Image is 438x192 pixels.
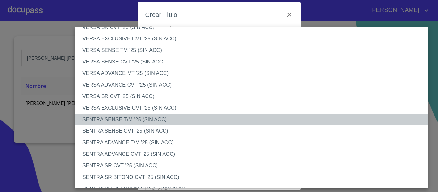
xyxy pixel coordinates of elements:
[75,114,433,125] li: SENTRA SENSE T/M '25 (SIN ACC)
[75,56,433,68] li: VERSA SENSE CVT '25 (SIN ACC)
[75,91,433,102] li: VERSA SR CVT '25 (SIN ACC)
[75,148,433,160] li: SENTRA ADVANCE CVT '25 (SIN ACC)
[75,102,433,114] li: VERSA EXCLUSIVE CVT '25 (SIN ACC)
[75,171,433,183] li: SENTRA SR BITONO CVT '25 (SIN ACC)
[75,137,433,148] li: SENTRA ADVANCE T/M '25 (SIN ACC)
[75,45,433,56] li: VERSA SENSE TM '25 (SIN ACC)
[75,160,433,171] li: SENTRA SR CVT '25 (SIN ACC)
[75,68,433,79] li: VERSA ADVANCE MT '25 (SIN ACC)
[75,21,433,33] li: VERSA SR CVT '25 (SIN ACC)
[75,125,433,137] li: SENTRA SENSE CVT '25 (SIN ACC)
[75,33,433,45] li: VERSA EXCLUSIVE CVT '25 (SIN ACC)
[75,79,433,91] li: VERSA ADVANCE CVT '25 (SIN ACC)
